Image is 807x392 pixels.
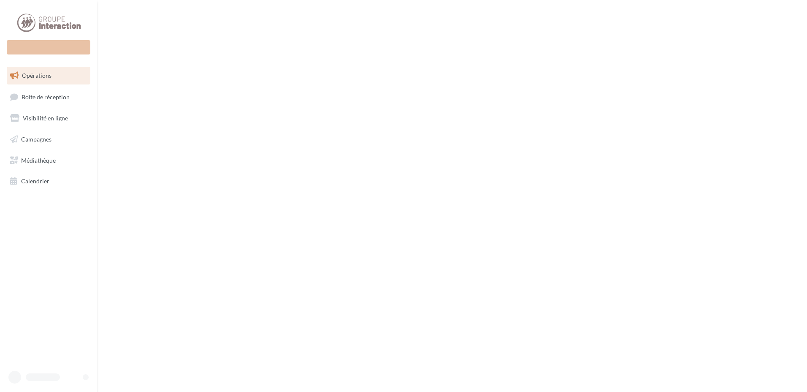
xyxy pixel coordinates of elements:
[5,88,92,106] a: Boîte de réception
[21,136,51,143] span: Campagnes
[5,131,92,148] a: Campagnes
[7,40,90,54] div: Nouvelle campagne
[23,114,68,122] span: Visibilité en ligne
[5,172,92,190] a: Calendrier
[21,156,56,163] span: Médiathèque
[21,177,49,185] span: Calendrier
[5,109,92,127] a: Visibilité en ligne
[5,67,92,84] a: Opérations
[5,152,92,169] a: Médiathèque
[22,72,51,79] span: Opérations
[22,93,70,100] span: Boîte de réception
